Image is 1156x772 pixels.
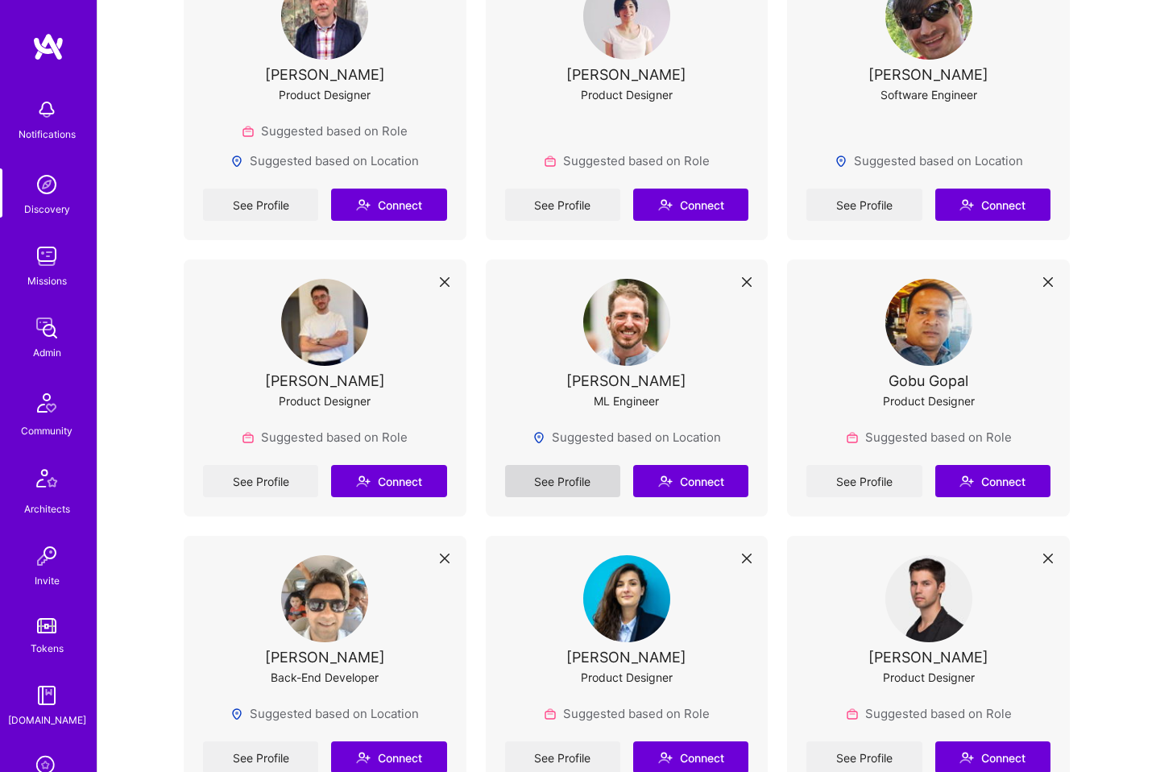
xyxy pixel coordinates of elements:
div: Discovery [24,201,70,218]
img: Role icon [544,155,557,168]
div: Product Designer [279,86,371,103]
img: Locations icon [532,431,545,444]
img: User Avatar [885,279,972,366]
div: Admin [33,344,61,361]
i: icon Connect [959,750,974,765]
div: Software Engineer [880,86,977,103]
img: Role icon [846,431,859,444]
div: [PERSON_NAME] [265,649,385,666]
img: Locations icon [835,155,847,168]
div: Product Designer [581,86,673,103]
div: [PERSON_NAME] [868,649,988,666]
i: icon Connect [356,474,371,488]
i: icon Close [742,277,752,287]
div: [PERSON_NAME] [566,372,686,389]
div: Suggested based on Location [230,152,419,169]
img: discovery [31,168,63,201]
img: Role icon [846,708,859,720]
img: Architects [27,462,66,500]
div: Suggested based on Role [846,429,1012,446]
img: Role icon [242,431,255,444]
div: Architects [24,500,70,517]
i: icon Connect [959,474,974,488]
div: Product Designer [279,392,371,409]
div: Back-End Developer [271,669,379,686]
div: ML Engineer [594,392,659,409]
i: icon Close [742,554,752,563]
div: Notifications [19,126,76,143]
div: Tokens [31,640,64,657]
button: Connect [331,465,446,497]
img: Role icon [544,708,557,720]
img: Community [27,384,66,422]
img: Locations icon [230,708,243,720]
button: Connect [633,189,748,221]
img: User Avatar [583,555,670,642]
div: [PERSON_NAME] [566,66,686,83]
div: Suggested based on Location [230,705,419,722]
div: Product Designer [581,669,673,686]
button: Connect [935,465,1050,497]
div: Suggested based on Role [846,705,1012,722]
img: User Avatar [281,555,368,642]
div: Suggested based on Location [532,429,721,446]
img: Locations icon [230,155,243,168]
div: Missions [27,272,67,289]
img: Invite [31,540,63,572]
a: See Profile [806,189,922,221]
div: Suggested based on Role [544,152,710,169]
img: User Avatar [583,279,670,366]
img: guide book [31,679,63,712]
img: User Avatar [281,279,368,366]
i: icon Close [440,277,450,287]
img: User Avatar [885,555,972,642]
div: Suggested based on Location [835,152,1023,169]
div: Gobu Gopal [889,372,968,389]
img: admin teamwork [31,312,63,344]
img: tokens [37,618,56,633]
img: bell [31,93,63,126]
i: icon Connect [658,750,673,765]
div: Suggested based on Role [242,429,408,446]
div: [PERSON_NAME] [566,649,686,666]
a: See Profile [505,189,620,221]
div: Product Designer [883,392,975,409]
i: icon Connect [356,750,371,765]
img: logo [32,32,64,61]
i: icon Connect [356,197,371,212]
img: Role icon [242,125,255,138]
a: See Profile [203,465,318,497]
a: See Profile [203,189,318,221]
div: Invite [35,572,60,589]
i: icon Close [1043,554,1053,563]
img: teamwork [31,240,63,272]
button: Connect [633,465,748,497]
i: icon Connect [658,197,673,212]
div: Product Designer [883,669,975,686]
a: See Profile [806,465,922,497]
div: Suggested based on Role [242,122,408,139]
div: Suggested based on Role [544,705,710,722]
i: icon Close [440,554,450,563]
button: Connect [935,189,1050,221]
div: [PERSON_NAME] [868,66,988,83]
button: Connect [331,189,446,221]
div: Community [21,422,73,439]
a: See Profile [505,465,620,497]
i: icon Connect [658,474,673,488]
div: [DOMAIN_NAME] [8,712,86,728]
i: icon Connect [959,197,974,212]
div: [PERSON_NAME] [265,66,385,83]
div: [PERSON_NAME] [265,372,385,389]
i: icon Close [1043,277,1053,287]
